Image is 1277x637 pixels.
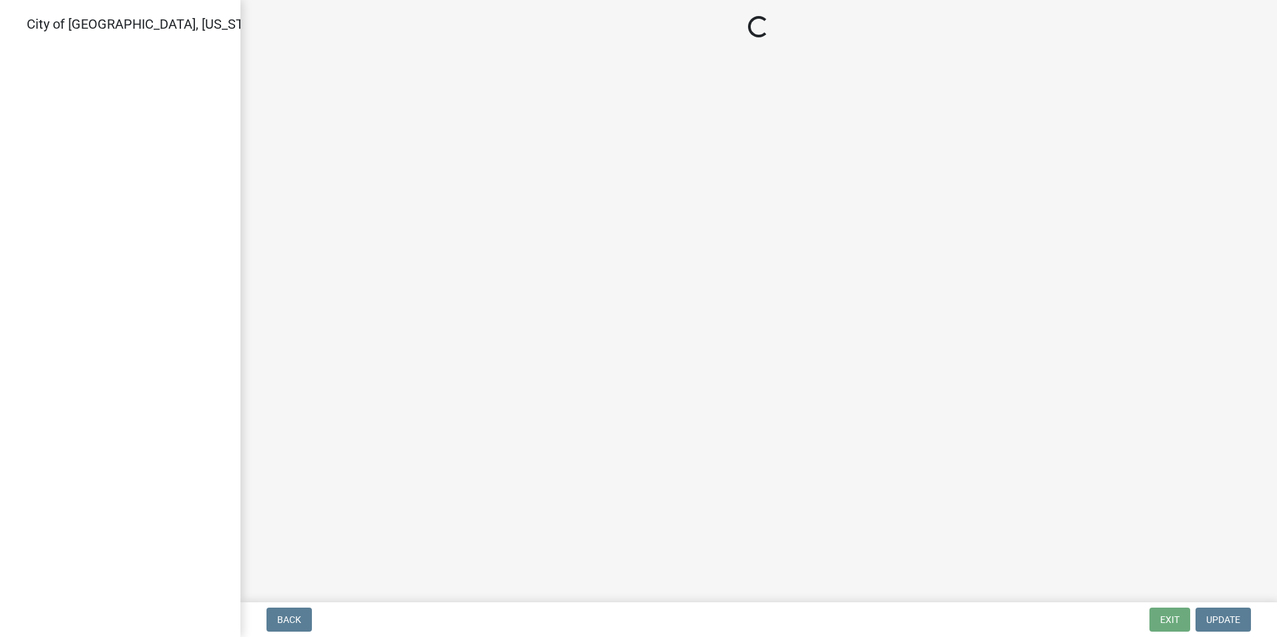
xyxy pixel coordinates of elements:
[1206,614,1240,625] span: Update
[266,608,312,632] button: Back
[1149,608,1190,632] button: Exit
[27,16,270,32] span: City of [GEOGRAPHIC_DATA], [US_STATE]
[277,614,301,625] span: Back
[1196,608,1251,632] button: Update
